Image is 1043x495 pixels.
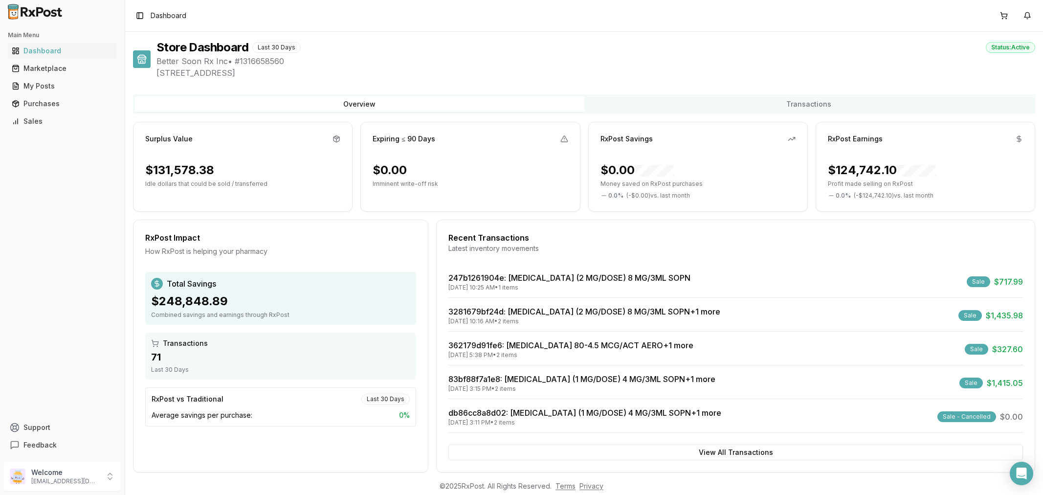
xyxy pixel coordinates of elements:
[854,192,933,200] span: ( - $124,742.10 ) vs. last month
[828,162,936,178] div: $124,742.10
[167,278,216,290] span: Total Savings
[828,134,883,144] div: RxPost Earnings
[156,55,1035,67] span: Better Soon Rx Inc • # 1316658560
[600,162,674,178] div: $0.00
[959,378,983,388] div: Sale
[448,340,693,350] a: 362179d91fe6: [MEDICAL_DATA] 80-4.5 MCG/ACT AERO+1 more
[399,410,410,420] span: 0 %
[836,192,851,200] span: 0.0 %
[12,46,113,56] div: Dashboard
[135,96,584,112] button: Overview
[965,344,988,355] div: Sale
[4,43,121,59] button: Dashboard
[152,410,252,420] span: Average savings per purchase:
[8,95,117,112] a: Purchases
[4,419,121,436] button: Support
[163,338,208,348] span: Transactions
[12,81,113,91] div: My Posts
[448,317,720,325] div: [DATE] 10:16 AM • 2 items
[448,273,690,283] a: 247b1261904e: [MEDICAL_DATA] (2 MG/DOSE) 8 MG/3ML SOPN
[31,477,99,485] p: [EMAIL_ADDRESS][DOMAIN_NAME]
[4,96,121,112] button: Purchases
[8,77,117,95] a: My Posts
[448,232,1023,244] div: Recent Transactions
[4,113,121,129] button: Sales
[555,482,576,490] a: Terms
[373,134,435,144] div: Expiring ≤ 90 Days
[600,134,653,144] div: RxPost Savings
[151,11,186,21] nav: breadcrumb
[31,468,99,477] p: Welcome
[448,385,715,393] div: [DATE] 3:15 PM • 2 items
[608,192,623,200] span: 0.0 %
[145,180,340,188] p: Idle dollars that could be sold / transferred
[600,180,796,188] p: Money saved on RxPost purchases
[986,42,1035,53] div: Status: Active
[4,436,121,454] button: Feedback
[12,64,113,73] div: Marketplace
[145,247,416,256] div: How RxPost is helping your pharmacy
[361,394,410,405] div: Last 30 Days
[145,232,416,244] div: RxPost Impact
[8,31,117,39] h2: Main Menu
[145,162,214,178] div: $131,578.38
[448,351,693,359] div: [DATE] 5:38 PM • 2 items
[373,162,407,178] div: $0.00
[1000,411,1023,423] span: $0.00
[994,276,1023,288] span: $717.99
[10,469,25,484] img: User avatar
[12,116,113,126] div: Sales
[448,284,690,292] div: [DATE] 10:25 AM • 1 items
[448,307,720,316] a: 3281679bf24d: [MEDICAL_DATA] (2 MG/DOSE) 8 MG/3ML SOPN+1 more
[4,4,67,20] img: RxPost Logo
[156,40,248,55] h1: Store Dashboard
[448,419,721,427] div: [DATE] 3:11 PM • 2 items
[151,366,410,374] div: Last 30 Days
[958,310,982,321] div: Sale
[8,112,117,130] a: Sales
[156,67,1035,79] span: [STREET_ADDRESS]
[579,482,603,490] a: Privacy
[8,42,117,60] a: Dashboard
[626,192,690,200] span: ( - $0.00 ) vs. last month
[937,411,996,422] div: Sale - Cancelled
[448,445,1023,460] button: View All Transactions
[4,61,121,76] button: Marketplace
[252,42,301,53] div: Last 30 Days
[145,134,193,144] div: Surplus Value
[151,293,410,309] div: $248,848.89
[152,394,223,404] div: RxPost vs Traditional
[448,244,1023,253] div: Latest inventory movements
[373,180,568,188] p: Imminent write-off risk
[151,311,410,319] div: Combined savings and earnings through RxPost
[584,96,1034,112] button: Transactions
[12,99,113,109] div: Purchases
[151,350,410,364] div: 71
[4,78,121,94] button: My Posts
[986,310,1023,321] span: $1,435.98
[828,180,1023,188] p: Profit made selling on RxPost
[1010,462,1033,485] div: Open Intercom Messenger
[151,11,186,21] span: Dashboard
[448,374,715,384] a: 83bf88f7a1e8: [MEDICAL_DATA] (1 MG/DOSE) 4 MG/3ML SOPN+1 more
[8,60,117,77] a: Marketplace
[992,343,1023,355] span: $327.60
[987,377,1023,389] span: $1,415.05
[448,408,721,418] a: db86cc8a8d02: [MEDICAL_DATA] (1 MG/DOSE) 4 MG/3ML SOPN+1 more
[23,440,57,450] span: Feedback
[967,276,990,287] div: Sale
